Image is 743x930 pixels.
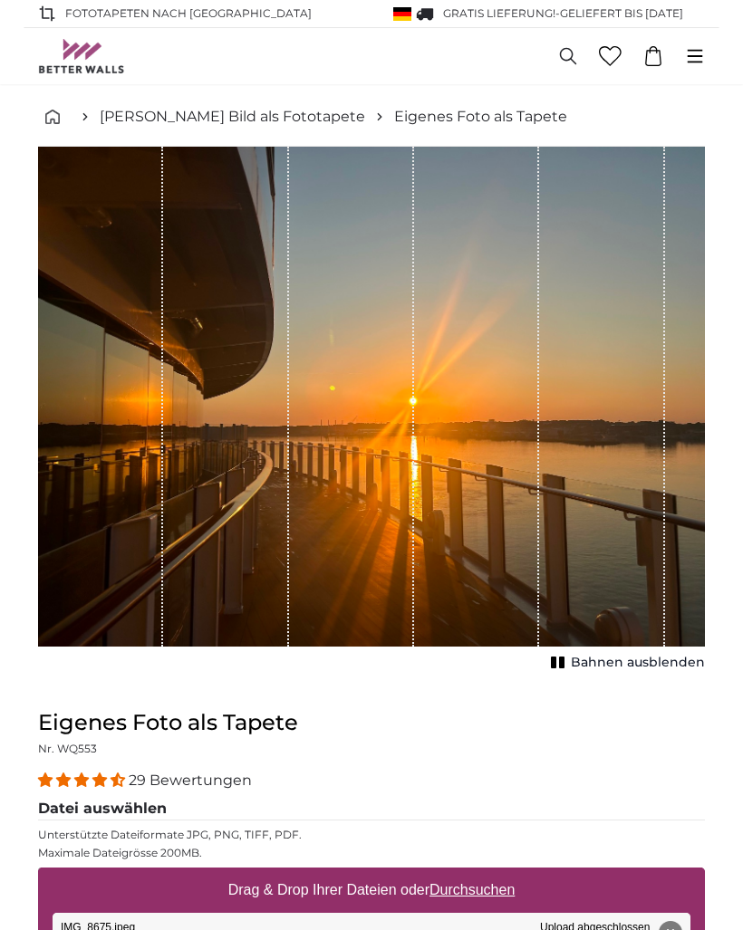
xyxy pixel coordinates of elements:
img: Betterwalls [38,39,125,73]
div: 1 of 1 [38,147,705,676]
span: Fototapeten nach [GEOGRAPHIC_DATA] [65,5,312,22]
h1: Eigenes Foto als Tapete [38,708,705,737]
a: Eigenes Foto als Tapete [394,106,567,128]
p: Maximale Dateigrösse 200MB. [38,846,705,860]
p: Unterstützte Dateiformate JPG, PNG, TIFF, PDF. [38,828,705,842]
label: Drag & Drop Ihrer Dateien oder [221,872,523,908]
span: GRATIS Lieferung! [443,6,555,20]
button: Bahnen ausblenden [545,650,705,676]
a: [PERSON_NAME] Bild als Fototapete [100,106,365,128]
span: - [555,6,683,20]
span: 29 Bewertungen [129,772,252,789]
legend: Datei auswählen [38,798,705,820]
span: Bahnen ausblenden [571,654,705,672]
img: Deutschland [393,7,411,21]
span: Nr. WQ553 [38,742,97,755]
span: Geliefert bis [DATE] [560,6,683,20]
nav: breadcrumbs [38,88,705,147]
span: 4.34 stars [38,772,129,789]
u: Durchsuchen [429,882,515,897]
